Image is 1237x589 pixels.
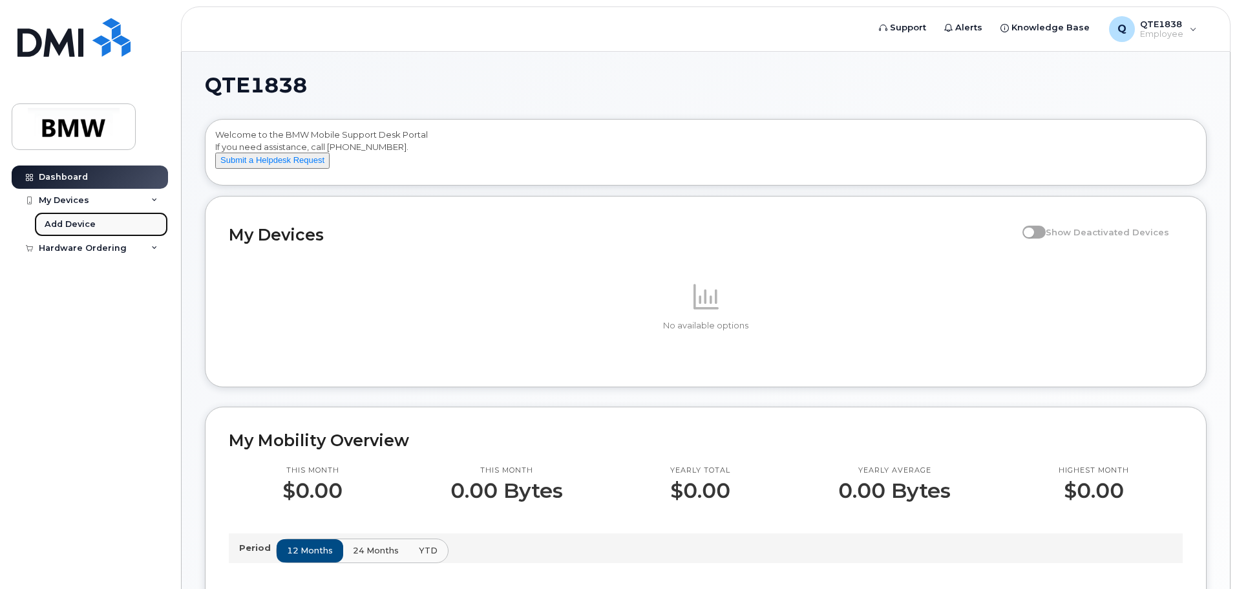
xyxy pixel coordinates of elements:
[419,544,438,557] span: YTD
[239,542,276,554] p: Period
[1059,466,1129,476] p: Highest month
[1181,533,1227,579] iframe: Messenger Launcher
[215,153,330,169] button: Submit a Helpdesk Request
[670,466,730,476] p: Yearly total
[282,479,343,502] p: $0.00
[1022,220,1033,230] input: Show Deactivated Devices
[450,479,563,502] p: 0.00 Bytes
[838,479,951,502] p: 0.00 Bytes
[215,155,330,165] a: Submit a Helpdesk Request
[282,466,343,476] p: This month
[229,225,1016,244] h2: My Devices
[670,479,730,502] p: $0.00
[1059,479,1129,502] p: $0.00
[1046,227,1169,237] span: Show Deactivated Devices
[205,76,307,95] span: QTE1838
[215,129,1196,180] div: Welcome to the BMW Mobile Support Desk Portal If you need assistance, call [PHONE_NUMBER].
[353,544,399,557] span: 24 months
[229,431,1183,450] h2: My Mobility Overview
[229,320,1183,332] p: No available options
[450,466,563,476] p: This month
[838,466,951,476] p: Yearly average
